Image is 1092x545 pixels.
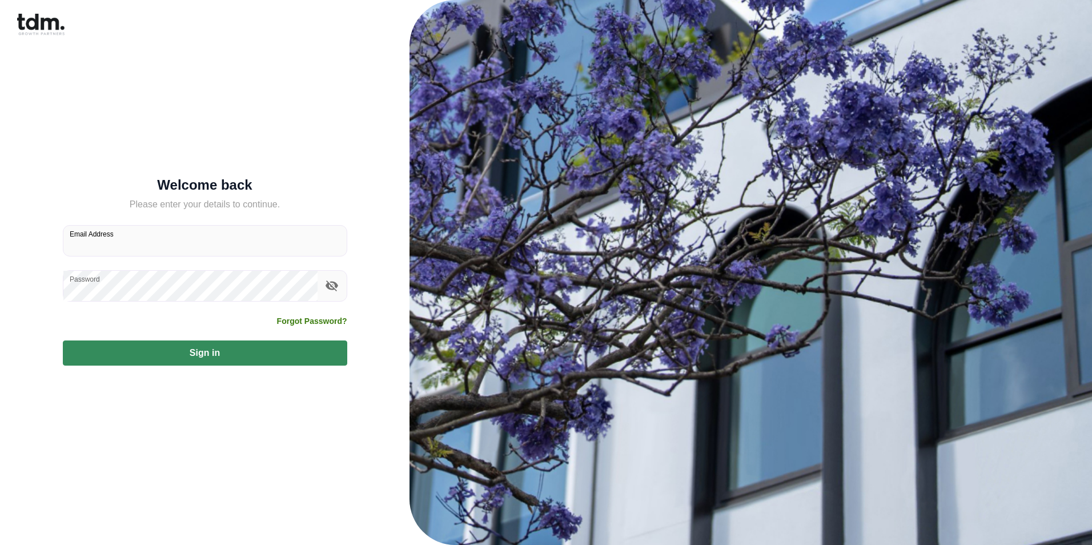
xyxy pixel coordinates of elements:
[277,315,347,327] a: Forgot Password?
[70,274,100,284] label: Password
[63,198,347,211] h5: Please enter your details to continue.
[63,340,347,366] button: Sign in
[63,179,347,191] h5: Welcome back
[322,276,342,295] button: toggle password visibility
[70,229,114,239] label: Email Address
